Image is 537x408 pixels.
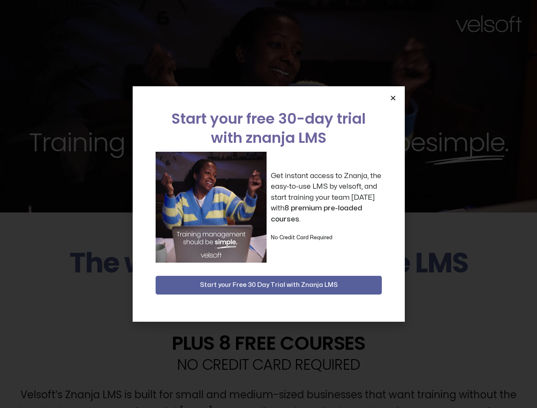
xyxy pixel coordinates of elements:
p: Get instant access to Znanja, the easy-to-use LMS by velsoft, and start training your team [DATE]... [271,170,382,225]
span: Start your Free 30 Day Trial with Znanja LMS [200,280,338,290]
strong: 8 premium pre-loaded courses [271,204,362,223]
img: a woman sitting at her laptop dancing [156,152,267,263]
strong: No Credit Card Required [271,235,332,240]
h2: Start your free 30-day trial with znanja LMS [156,109,382,147]
button: Start your Free 30 Day Trial with Znanja LMS [156,276,382,295]
a: Close [390,95,396,101]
